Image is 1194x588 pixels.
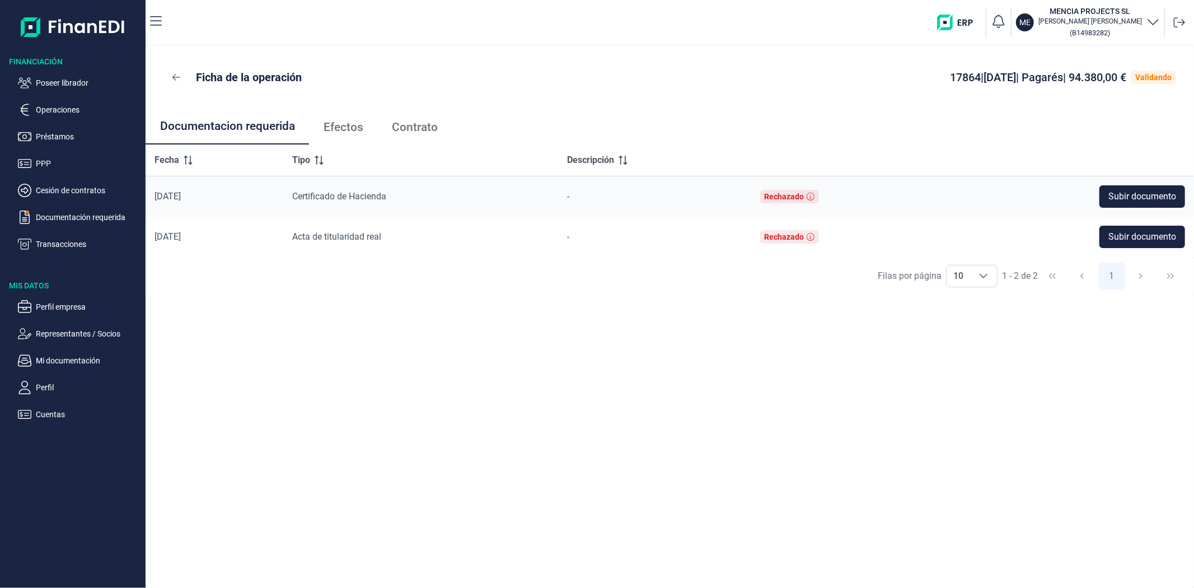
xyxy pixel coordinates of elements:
[36,354,141,367] p: Mi documentación
[1135,73,1172,82] div: Validando
[1127,263,1154,290] button: Next Page
[970,265,997,287] div: Choose
[18,408,141,421] button: Cuentas
[1038,6,1142,17] h3: MENCIA PROJECTS SL
[36,381,141,394] p: Perfil
[18,327,141,340] button: Representantes / Socios
[154,231,274,242] div: [DATE]
[36,103,141,116] p: Operaciones
[1002,272,1038,281] span: 1 - 2 de 2
[18,157,141,170] button: PPP
[878,269,942,283] div: Filas por página
[18,237,141,251] button: Transacciones
[567,231,569,242] span: -
[1069,263,1095,290] button: Previous Page
[1019,17,1031,28] p: ME
[36,76,141,90] p: Poseer librador
[1098,263,1125,290] button: Page 1
[950,71,1126,84] span: 17864 | [DATE] | Pagarés | 94.380,00 €
[154,153,179,167] span: Fecha
[1070,29,1111,37] small: Copiar cif
[18,184,141,197] button: Cesión de contratos
[18,76,141,90] button: Poseer librador
[1099,185,1185,208] button: Subir documento
[1039,263,1066,290] button: First Page
[377,109,452,146] a: Contrato
[765,192,804,201] div: Rechazado
[36,211,141,224] p: Documentación requerida
[160,120,295,132] span: Documentacion requerida
[18,354,141,367] button: Mi documentación
[1038,17,1142,26] p: [PERSON_NAME] [PERSON_NAME]
[36,327,141,340] p: Representantes / Socios
[392,122,438,133] span: Contrato
[36,184,141,197] p: Cesión de contratos
[567,191,569,202] span: -
[21,9,125,45] img: Logo de aplicación
[765,232,804,241] div: Rechazado
[18,211,141,224] button: Documentación requerida
[567,153,614,167] span: Descripción
[1108,190,1176,203] span: Subir documento
[292,231,381,242] span: Acta de titularidad real
[309,109,377,146] a: Efectos
[1108,230,1176,244] span: Subir documento
[146,109,309,146] a: Documentacion requerida
[36,130,141,143] p: Préstamos
[292,153,310,167] span: Tipo
[1016,6,1160,39] button: MEMENCIA PROJECTS SL[PERSON_NAME] [PERSON_NAME](B14983282)
[154,191,274,202] div: [DATE]
[18,103,141,116] button: Operaciones
[937,15,981,30] img: erp
[36,300,141,314] p: Perfil empresa
[36,157,141,170] p: PPP
[1157,263,1184,290] button: Last Page
[196,69,302,85] p: Ficha de la operación
[292,191,386,202] span: Certificado de Hacienda
[18,300,141,314] button: Perfil empresa
[1099,226,1185,248] button: Subir documento
[36,237,141,251] p: Transacciones
[18,381,141,394] button: Perfil
[947,265,970,287] span: 10
[18,130,141,143] button: Préstamos
[36,408,141,421] p: Cuentas
[324,122,363,133] span: Efectos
